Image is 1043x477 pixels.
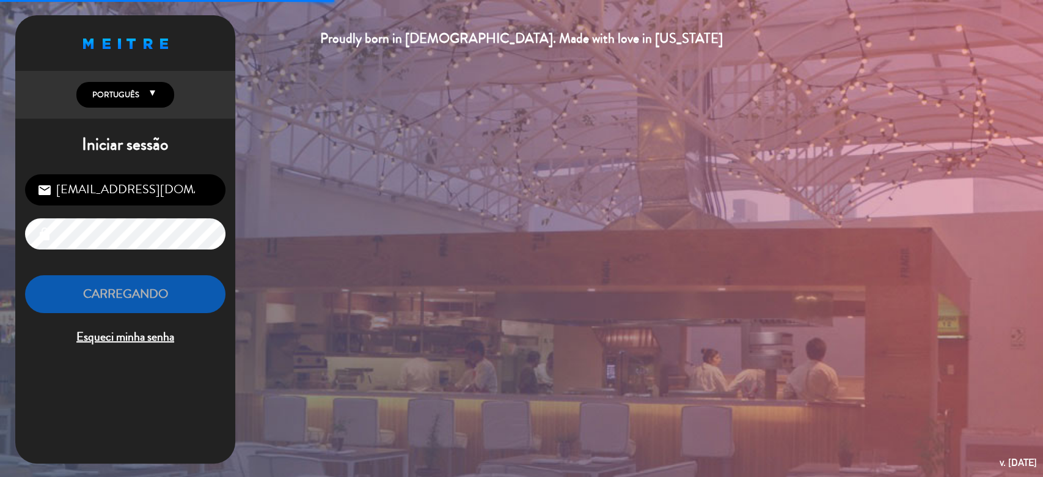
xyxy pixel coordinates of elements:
div: v. [DATE] [1000,454,1037,471]
i: lock [37,227,52,242]
button: Carregando [25,275,225,314]
span: Português [89,89,139,101]
h1: Iniciar sessão [15,135,235,155]
input: Correio eletrônico [25,174,225,205]
span: Esqueci minha senha [25,327,225,347]
i: email [37,183,52,198]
